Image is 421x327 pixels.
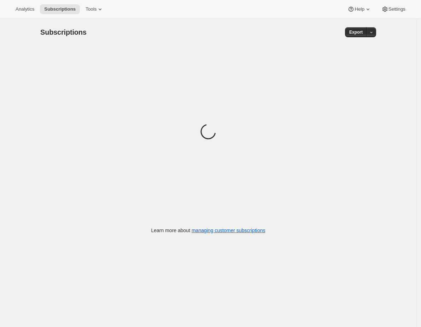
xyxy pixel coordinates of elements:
button: Settings [377,4,410,14]
span: Tools [86,6,97,12]
button: Help [343,4,375,14]
span: Help [355,6,364,12]
p: Learn more about [151,227,265,234]
button: Analytics [11,4,39,14]
button: Subscriptions [40,4,80,14]
span: Subscriptions [40,28,87,36]
span: Settings [388,6,405,12]
a: managing customer subscriptions [192,228,265,233]
button: Tools [81,4,108,14]
span: Subscriptions [44,6,76,12]
span: Export [349,29,363,35]
span: Analytics [16,6,34,12]
button: Export [345,27,367,37]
